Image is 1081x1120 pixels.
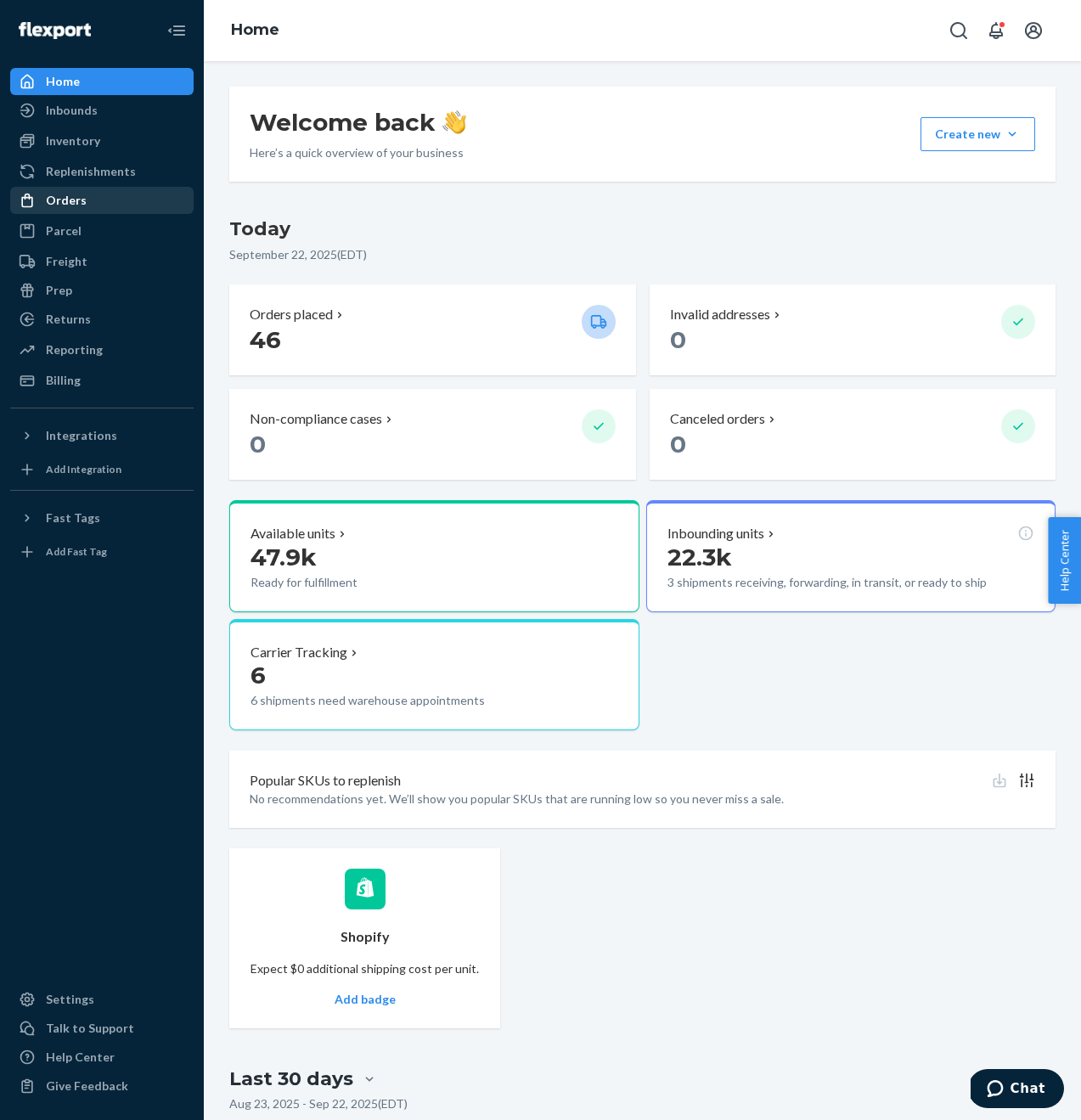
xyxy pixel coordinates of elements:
[650,389,1056,480] button: Canceled orders 0
[251,543,317,571] span: 47.9k
[46,991,94,1008] div: Settings
[229,246,1056,263] p: September 22, 2025 ( EDT )
[251,960,479,977] p: Expect $0 additional shipping cost per unit.
[46,372,81,389] div: Billing
[10,68,194,95] a: Home
[229,216,1056,243] h3: Today
[670,305,770,324] p: Invalid addresses
[335,991,396,1008] button: Add badge
[46,1078,128,1095] div: Give Feedback
[341,927,390,947] p: Shopify
[1016,14,1050,48] button: Open account menu
[231,20,279,39] a: Home
[46,1020,134,1037] div: Talk to Support
[10,158,194,185] a: Replenishments
[19,22,91,39] img: Flexport logo
[667,543,732,571] span: 22.3k
[46,341,103,358] div: Reporting
[229,619,639,731] button: Carrier Tracking66 shipments need warehouse appointments
[250,144,466,161] p: Here’s a quick overview of your business
[46,253,87,270] div: Freight
[650,284,1056,375] button: Invalid addresses 0
[251,643,347,662] p: Carrier Tracking
[46,132,100,149] div: Inventory
[46,509,100,526] div: Fast Tags
[251,661,266,689] span: 6
[250,791,1035,808] p: No recommendations yet. We’ll show you popular SKUs that are running low so you never miss a sale.
[229,1095,408,1112] p: Aug 23, 2025 - Sep 22, 2025 ( EDT )
[251,524,335,543] p: Available units
[979,14,1013,48] button: Open notifications
[10,127,194,155] a: Inventory
[10,187,194,214] a: Orders
[10,97,194,124] a: Inbounds
[250,107,466,138] h1: Welcome back
[10,456,194,483] a: Add Integration
[46,282,72,299] div: Prep
[10,538,194,566] a: Add Fast Tag
[251,574,487,591] p: Ready for fulfillment
[46,462,121,476] div: Add Integration
[46,427,117,444] div: Integrations
[670,430,686,459] span: 0
[250,305,333,324] p: Orders placed
[229,284,636,375] button: Orders placed 46
[46,311,91,328] div: Returns
[251,692,551,709] p: 6 shipments need warehouse appointments
[10,277,194,304] a: Prep
[646,500,1056,612] button: Inbounding units22.3k3 shipments receiving, forwarding, in transit, or ready to ship
[10,504,194,532] button: Fast Tags
[10,986,194,1013] a: Settings
[46,192,87,209] div: Orders
[46,222,82,239] div: Parcel
[46,163,136,180] div: Replenishments
[10,217,194,245] a: Parcel
[10,367,194,394] a: Billing
[10,336,194,363] a: Reporting
[229,500,639,612] button: Available units47.9kReady for fulfillment
[667,524,764,543] p: Inbounding units
[670,325,686,354] span: 0
[670,409,765,429] p: Canceled orders
[250,430,266,459] span: 0
[10,1044,194,1071] a: Help Center
[46,1049,115,1066] div: Help Center
[160,14,194,48] button: Close Navigation
[250,409,382,429] p: Non-compliance cases
[46,102,98,119] div: Inbounds
[942,14,976,48] button: Open Search Box
[250,325,281,354] span: 46
[971,1069,1064,1112] iframe: Opens a widget where you can chat to one of our agents
[46,73,80,90] div: Home
[10,248,194,275] a: Freight
[10,1015,194,1042] button: Talk to Support
[217,6,293,55] ol: breadcrumbs
[1048,517,1081,604] button: Help Center
[921,117,1035,151] button: Create new
[46,544,107,559] div: Add Fast Tag
[10,1072,194,1100] button: Give Feedback
[667,574,1011,591] p: 3 shipments receiving, forwarding, in transit, or ready to ship
[10,422,194,449] button: Integrations
[442,110,466,134] img: hand-wave emoji
[229,1066,353,1092] div: Last 30 days
[250,771,401,791] p: Popular SKUs to replenish
[10,306,194,333] a: Returns
[229,389,636,480] button: Non-compliance cases 0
